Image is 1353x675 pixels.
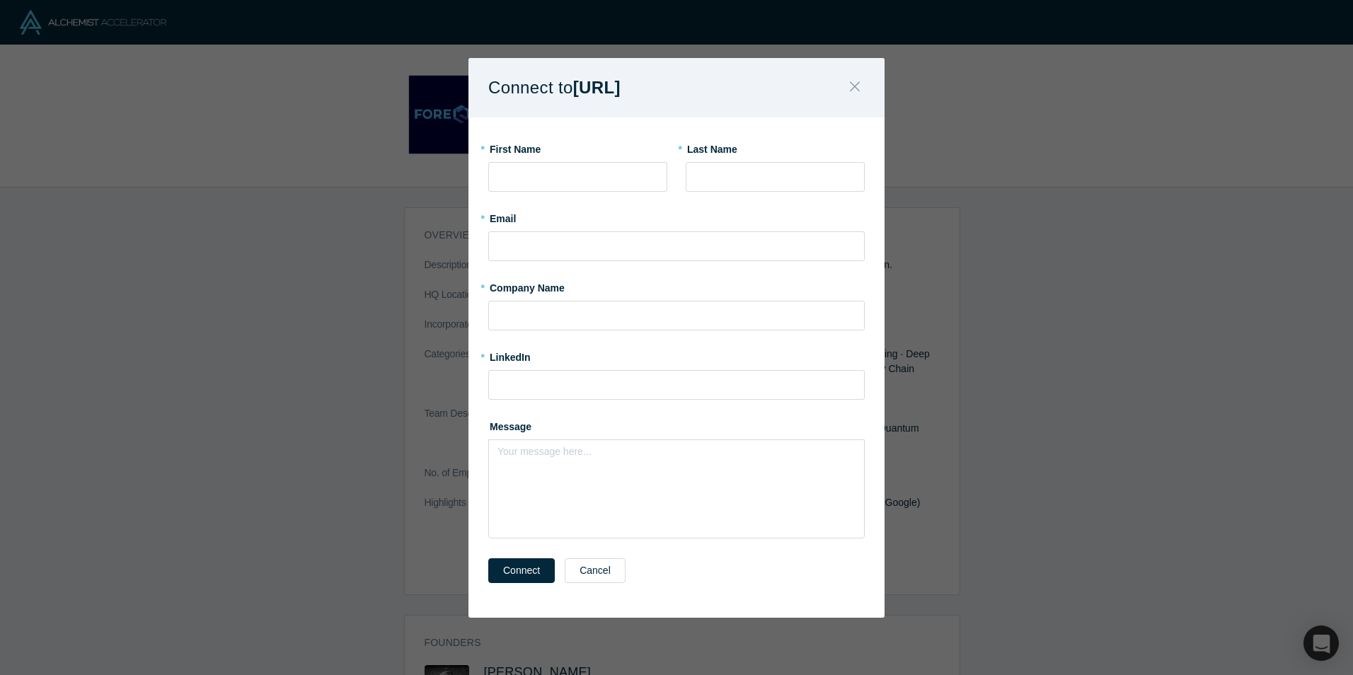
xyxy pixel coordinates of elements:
label: Company Name [488,276,865,296]
button: Close [840,73,870,103]
div: rdw-editor [498,444,856,468]
label: Message [488,415,865,434]
div: rdw-wrapper [488,439,865,538]
label: LinkedIn [488,345,531,365]
button: Connect [488,558,555,583]
label: Last Name [686,137,865,157]
button: Cancel [565,558,626,583]
label: First Name [488,137,667,157]
b: [URL] [573,78,621,97]
label: Email [488,207,865,226]
h1: Connect to [488,73,645,103]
